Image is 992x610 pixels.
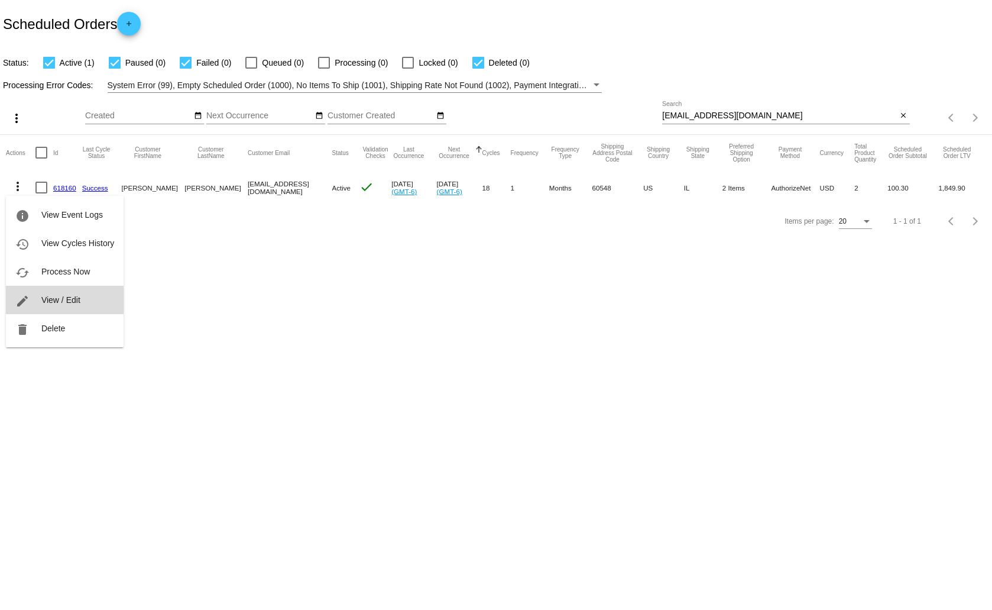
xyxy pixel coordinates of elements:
span: Process Now [41,267,90,276]
mat-icon: edit [15,294,30,308]
mat-icon: delete [15,322,30,337]
span: View / Edit [41,295,80,305]
span: View Event Logs [41,210,103,220]
mat-icon: cached [15,266,30,280]
mat-icon: info [15,209,30,223]
span: Delete [41,324,65,333]
span: View Cycles History [41,238,114,248]
mat-icon: history [15,237,30,251]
